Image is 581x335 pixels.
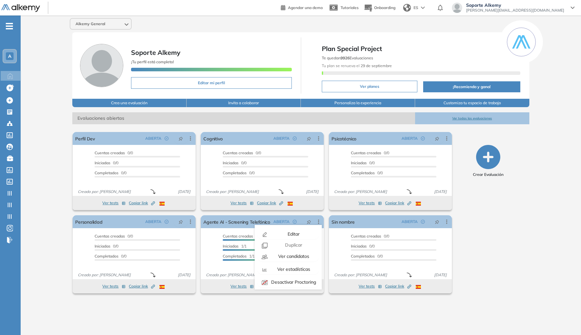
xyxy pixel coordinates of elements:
[75,189,133,195] span: Creado por: [PERSON_NAME]
[230,199,254,207] button: Ver tests
[75,132,95,145] a: Perfil Dev
[402,136,418,141] span: ABIERTA
[302,133,316,144] button: pushpin
[385,282,411,290] button: Copiar link
[415,99,529,107] button: Customiza tu espacio de trabajo
[421,220,425,224] span: check-circle
[159,202,165,206] img: ESP
[203,189,261,195] span: Creado por: [PERSON_NAME]
[223,150,261,155] span: 0/0
[223,244,247,249] span: 1/1
[223,150,253,155] span: Cuentas creadas
[416,202,421,206] img: ESP
[223,160,247,165] span: 0/0
[331,189,390,195] span: Creado por: [PERSON_NAME]
[293,137,297,140] span: check-circle
[351,160,367,165] span: Iniciadas
[549,304,581,335] iframe: Chat Widget
[145,136,161,141] span: ABIERTA
[466,3,564,8] span: Soporte Alkemy
[341,5,359,10] span: Tutoriales
[430,133,444,144] button: pushpin
[223,254,255,259] span: 1/1
[416,285,421,289] img: ESP
[72,99,187,107] button: Crea una evaluación
[257,229,319,239] button: Editar
[301,99,415,107] button: Personaliza la experiencia
[8,54,11,59] span: A
[145,219,161,225] span: ABIERTA
[351,170,383,175] span: 0/0
[223,244,239,249] span: Iniciadas
[322,81,418,92] button: Ver planes
[435,219,439,224] span: pushpin
[331,132,356,145] a: Psicotécnico
[341,56,350,60] b: 9926
[402,219,418,225] span: ABIERTA
[473,145,504,178] button: Crear Evaluación
[129,282,155,290] button: Copiar link
[288,5,323,10] span: Agendar una demo
[257,200,283,206] span: Copiar link
[230,282,254,290] button: Ver tests
[257,199,283,207] button: Copiar link
[75,215,102,228] a: Personalidad
[95,150,133,155] span: 0/0
[303,189,321,195] span: [DATE]
[223,170,247,175] span: Completados
[351,254,383,259] span: 0/0
[95,150,125,155] span: Cuentas creadas
[360,63,392,68] b: 29 de septiembre
[223,160,239,165] span: Iniciadas
[203,132,223,145] a: Cognitivo
[95,254,127,259] span: 0/0
[284,242,302,248] span: Duplicar
[131,59,174,64] span: ¡Tu perfil está completo!
[75,272,133,278] span: Creado por: [PERSON_NAME]
[178,136,183,141] span: pushpin
[223,234,253,239] span: Cuentas creadas
[174,133,188,144] button: pushpin
[322,56,373,60] span: Te quedan Evaluaciones
[95,170,127,175] span: 0/0
[257,264,319,274] button: Ver estadísticas
[359,199,382,207] button: Ver tests
[288,202,293,206] img: ESP
[95,244,118,249] span: 0/0
[203,215,270,228] a: Agente AI - Screening Telefónico
[174,217,188,227] button: pushpin
[473,172,504,178] span: Crear Evaluación
[385,199,411,207] button: Copiar link
[102,282,126,290] button: Ver tests
[131,77,291,89] button: Editar mi perfil
[175,189,193,195] span: [DATE]
[165,220,168,224] span: check-circle
[351,150,389,155] span: 0/0
[257,251,319,261] button: Ver candidatos
[307,136,311,141] span: pushpin
[286,231,300,237] span: Editar
[95,244,110,249] span: Iniciadas
[95,254,118,259] span: Completados
[223,234,261,239] span: 1/1
[432,272,449,278] span: [DATE]
[403,4,411,12] img: world
[293,220,297,224] span: check-circle
[423,81,520,92] button: ¡Recomienda y gana!
[95,170,118,175] span: Completados
[273,136,290,141] span: ABIERTA
[129,200,155,206] span: Copiar link
[175,272,193,278] span: [DATE]
[421,137,425,140] span: check-circle
[432,189,449,195] span: [DATE]
[385,283,411,289] span: Copiar link
[351,234,381,239] span: Cuentas creadas
[223,254,247,259] span: Completados
[435,136,439,141] span: pushpin
[95,234,125,239] span: Cuentas creadas
[322,63,392,68] span: Tu plan se renueva el
[257,242,319,249] button: Duplicar
[281,3,323,11] a: Agendar una demo
[80,44,123,87] img: Foto de perfil
[159,285,165,289] img: ESP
